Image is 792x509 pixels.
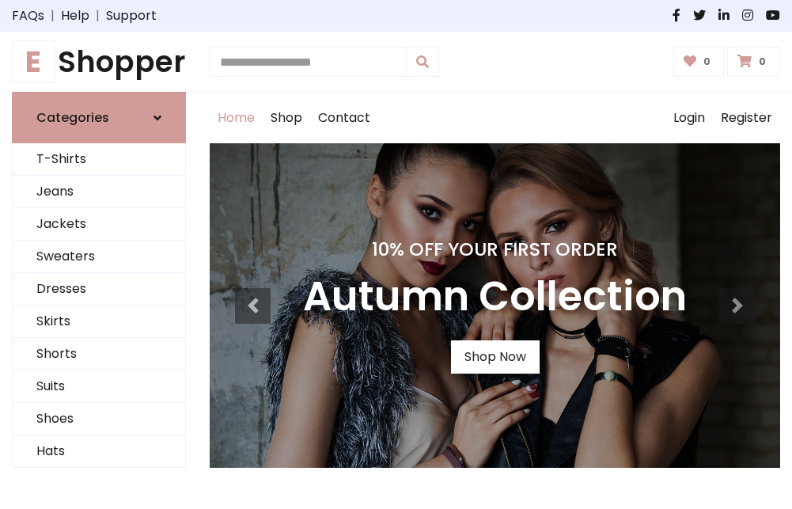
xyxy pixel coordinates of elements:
[36,110,109,125] h6: Categories
[13,208,185,241] a: Jackets
[61,6,89,25] a: Help
[665,93,713,143] a: Login
[13,338,185,370] a: Shorts
[303,273,687,321] h3: Autumn Collection
[13,435,185,468] a: Hats
[673,47,725,77] a: 0
[713,93,780,143] a: Register
[13,176,185,208] a: Jeans
[13,403,185,435] a: Shoes
[12,44,186,79] h1: Shopper
[89,6,106,25] span: |
[13,143,185,176] a: T-Shirts
[44,6,61,25] span: |
[755,55,770,69] span: 0
[12,40,55,83] span: E
[12,6,44,25] a: FAQs
[263,93,310,143] a: Shop
[13,306,185,338] a: Skirts
[106,6,157,25] a: Support
[13,370,185,403] a: Suits
[13,241,185,273] a: Sweaters
[699,55,714,69] span: 0
[12,92,186,143] a: Categories
[727,47,780,77] a: 0
[303,238,687,260] h4: 10% Off Your First Order
[451,340,540,374] a: Shop Now
[13,273,185,306] a: Dresses
[310,93,378,143] a: Contact
[12,44,186,79] a: EShopper
[210,93,263,143] a: Home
